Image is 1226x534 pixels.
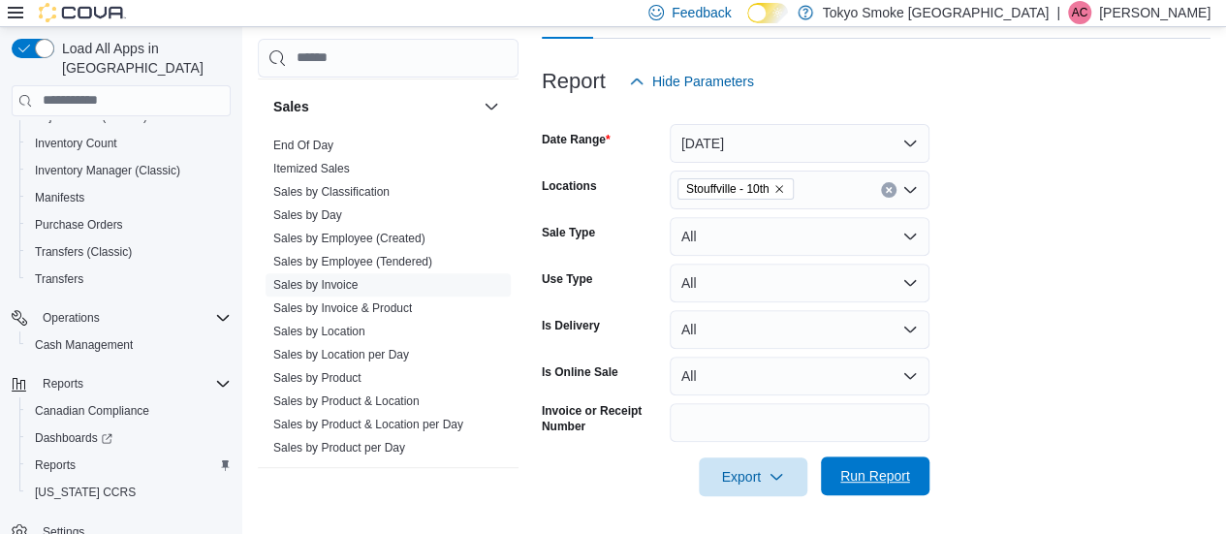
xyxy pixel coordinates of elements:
button: Cash Management [19,331,238,359]
button: Sales [480,95,503,118]
a: Sales by Employee (Created) [273,232,425,245]
button: Inventory Manager (Classic) [19,157,238,184]
span: Inventory Count [27,132,231,155]
span: Run Report [840,466,910,486]
p: Tokyo Smoke [GEOGRAPHIC_DATA] [823,1,1050,24]
a: Dashboards [27,426,120,450]
span: Sales by Invoice [273,277,358,293]
span: Inventory Count [35,136,117,151]
a: Manifests [27,186,92,209]
span: Sales by Employee (Created) [273,231,425,246]
span: Reports [43,376,83,392]
button: Reports [4,370,238,397]
button: Transfers (Classic) [19,238,238,266]
label: Use Type [542,271,592,287]
span: Sales by Product & Location per Day [273,417,463,432]
button: [US_STATE] CCRS [19,479,238,506]
label: Locations [542,178,597,194]
a: Sales by Location per Day [273,348,409,361]
span: Sales by Product per Day [273,440,405,455]
span: End Of Day [273,138,333,153]
span: Transfers (Classic) [35,244,132,260]
button: Operations [4,304,238,331]
span: Export [710,457,796,496]
span: AC [1072,1,1088,24]
button: All [670,217,929,256]
span: Transfers [35,271,83,287]
a: Sales by Location [273,325,365,338]
span: Reports [35,457,76,473]
span: Dashboards [35,430,112,446]
h3: Report [542,70,606,93]
button: Hide Parameters [621,62,762,101]
span: Sales by Product & Location [273,393,420,409]
a: Inventory Count [27,132,125,155]
button: Export [699,457,807,496]
a: Sales by Product per Day [273,441,405,455]
a: Sales by Classification [273,185,390,199]
label: Date Range [542,132,611,147]
button: Reports [19,452,238,479]
button: Run Report [821,456,929,495]
button: Transfers [19,266,238,293]
span: Stouffville - 10th [686,179,770,199]
span: Purchase Orders [27,213,231,236]
label: Is Online Sale [542,364,618,380]
img: Cova [39,3,126,22]
span: Manifests [27,186,231,209]
span: [US_STATE] CCRS [35,485,136,500]
button: Open list of options [902,182,918,198]
span: Stouffville - 10th [677,178,794,200]
button: Clear input [881,182,896,198]
button: Manifests [19,184,238,211]
span: Transfers (Classic) [27,240,231,264]
button: Operations [35,306,108,330]
a: Canadian Compliance [27,399,157,423]
span: Sales by Employee (Tendered) [273,254,432,269]
span: Purchase Orders [35,217,123,233]
a: [US_STATE] CCRS [27,481,143,504]
a: Sales by Product & Location [273,394,420,408]
span: Operations [35,306,231,330]
button: All [670,264,929,302]
span: Feedback [672,3,731,22]
span: Dashboards [27,426,231,450]
span: Hide Parameters [652,72,754,91]
a: Inventory Manager (Classic) [27,159,188,182]
span: Transfers [27,267,231,291]
p: [PERSON_NAME] [1099,1,1210,24]
span: Cash Management [35,337,133,353]
span: Inventory Manager (Classic) [35,163,180,178]
span: Reports [27,454,231,477]
span: Canadian Compliance [35,403,149,419]
span: Itemized Sales [273,161,350,176]
span: Cash Management [27,333,231,357]
span: Sales by Location [273,324,365,339]
a: Cash Management [27,333,141,357]
span: Manifests [35,190,84,205]
a: Sales by Product & Location per Day [273,418,463,431]
button: [DATE] [670,124,929,163]
button: Reports [35,372,91,395]
button: Purchase Orders [19,211,238,238]
button: Inventory Count [19,130,238,157]
a: Transfers [27,267,91,291]
button: Remove Stouffville - 10th from selection in this group [773,183,785,195]
span: Washington CCRS [27,481,231,504]
span: Dark Mode [747,23,748,24]
label: Invoice or Receipt Number [542,403,662,434]
p: | [1056,1,1060,24]
span: Sales by Location per Day [273,347,409,362]
label: Is Delivery [542,318,600,333]
span: Sales by Invoice & Product [273,300,412,316]
a: Dashboards [19,424,238,452]
button: All [670,357,929,395]
a: Purchase Orders [27,213,131,236]
a: Itemized Sales [273,162,350,175]
a: Sales by Day [273,208,342,222]
a: Sales by Employee (Tendered) [273,255,432,268]
a: Sales by Product [273,371,362,385]
span: Inventory Manager (Classic) [27,159,231,182]
span: Load All Apps in [GEOGRAPHIC_DATA] [54,39,231,78]
span: Operations [43,310,100,326]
